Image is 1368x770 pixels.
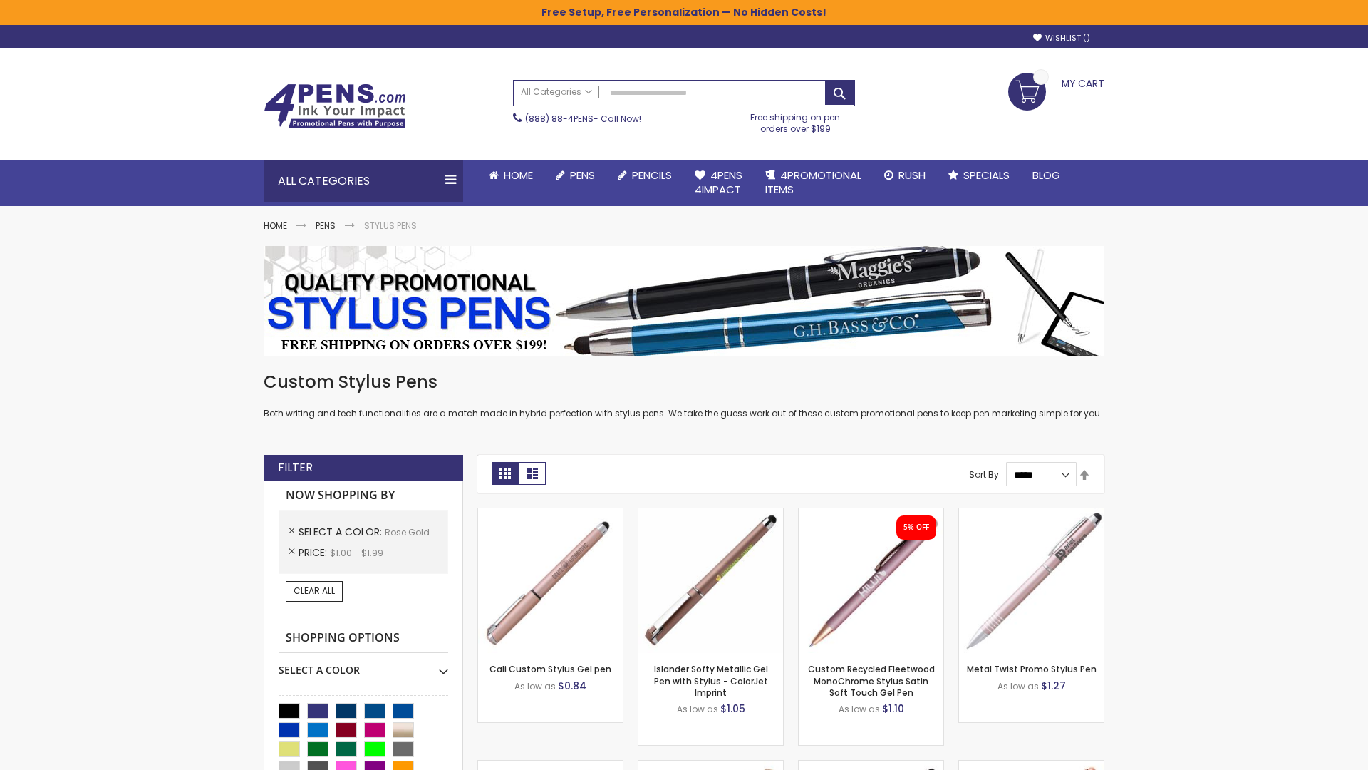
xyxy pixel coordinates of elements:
[963,168,1010,183] span: Specials
[638,508,783,653] img: Islander Softy Metallic Gel Pen with Stylus - ColorJet Imprint-Rose Gold
[264,160,463,202] div: All Categories
[799,508,943,520] a: Custom Recycled Fleetwood MonoChrome Stylus Satin Soft Touch Gel Pen-Rose Gold
[278,460,313,476] strong: Filter
[959,508,1104,520] a: Metal Twist Promo Stylus Pen-Rose gold
[504,168,533,183] span: Home
[1033,33,1090,43] a: Wishlist
[765,168,861,197] span: 4PROMOTIONAL ITEMS
[1041,679,1066,693] span: $1.27
[882,702,904,716] span: $1.10
[558,679,586,693] span: $0.84
[606,160,683,191] a: Pencils
[264,220,287,232] a: Home
[299,545,330,560] span: Price
[279,481,448,510] strong: Now Shopping by
[873,160,937,191] a: Rush
[294,585,335,597] span: Clear All
[959,508,1104,653] img: Metal Twist Promo Stylus Pen-Rose gold
[299,525,385,539] span: Select A Color
[736,106,856,135] div: Free shipping on pen orders over $199
[525,113,641,125] span: - Call Now!
[898,168,926,183] span: Rush
[264,246,1104,356] img: Stylus Pens
[754,160,873,206] a: 4PROMOTIONALITEMS
[478,508,623,653] img: Cali Custom Stylus Gel pen-Rose Gold
[264,371,1104,420] div: Both writing and tech functionalities are a match made in hybrid perfection with stylus pens. We ...
[514,680,556,692] span: As low as
[997,680,1039,692] span: As low as
[839,703,880,715] span: As low as
[808,663,935,698] a: Custom Recycled Fleetwood MonoChrome Stylus Satin Soft Touch Gel Pen
[544,160,606,191] a: Pens
[264,83,406,129] img: 4Pens Custom Pens and Promotional Products
[514,81,599,104] a: All Categories
[385,526,430,538] span: Rose Gold
[677,703,718,715] span: As low as
[316,220,336,232] a: Pens
[937,160,1021,191] a: Specials
[492,462,519,485] strong: Grid
[478,508,623,520] a: Cali Custom Stylus Gel pen-Rose Gold
[279,653,448,677] div: Select A Color
[720,702,745,716] span: $1.05
[969,468,999,481] label: Sort By
[279,623,448,654] strong: Shopping Options
[903,523,929,533] div: 5% OFF
[477,160,544,191] a: Home
[525,113,594,125] a: (888) 88-4PENS
[330,547,383,559] span: $1.00 - $1.99
[570,168,595,183] span: Pens
[1021,160,1072,191] a: Blog
[286,581,343,601] a: Clear All
[264,371,1104,394] h1: Custom Stylus Pens
[364,220,417,232] strong: Stylus Pens
[489,663,611,675] a: Cali Custom Stylus Gel pen
[521,86,592,98] span: All Categories
[683,160,754,206] a: 4Pens4impact
[695,168,742,197] span: 4Pens 4impact
[638,508,783,520] a: Islander Softy Metallic Gel Pen with Stylus - ColorJet Imprint-Rose Gold
[967,663,1097,675] a: Metal Twist Promo Stylus Pen
[654,663,768,698] a: Islander Softy Metallic Gel Pen with Stylus - ColorJet Imprint
[632,168,672,183] span: Pencils
[799,508,943,653] img: Custom Recycled Fleetwood MonoChrome Stylus Satin Soft Touch Gel Pen-Rose Gold
[1032,168,1060,183] span: Blog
